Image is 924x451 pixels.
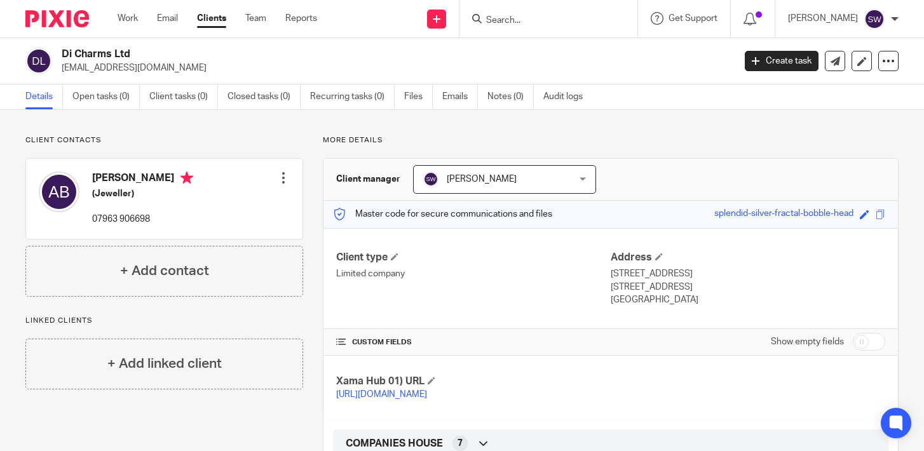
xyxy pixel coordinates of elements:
[180,172,193,184] i: Primary
[228,84,301,109] a: Closed tasks (0)
[323,135,899,145] p: More details
[611,281,885,293] p: [STREET_ADDRESS]
[333,208,552,220] p: Master code for secure communications and files
[336,267,611,280] p: Limited company
[62,62,726,74] p: [EMAIL_ADDRESS][DOMAIN_NAME]
[771,335,844,348] label: Show empty fields
[669,14,717,23] span: Get Support
[157,12,178,25] a: Email
[336,390,427,399] a: [URL][DOMAIN_NAME]
[118,12,138,25] a: Work
[611,267,885,280] p: [STREET_ADDRESS]
[745,51,819,71] a: Create task
[107,354,222,374] h4: + Add linked client
[543,84,592,109] a: Audit logs
[25,48,52,74] img: svg%3E
[197,12,226,25] a: Clients
[442,84,478,109] a: Emails
[346,437,443,450] span: COMPANIES HOUSE
[336,337,611,347] h4: CUSTOM FIELDS
[611,293,885,306] p: [GEOGRAPHIC_DATA]
[245,12,266,25] a: Team
[487,84,534,109] a: Notes (0)
[149,84,218,109] a: Client tasks (0)
[25,10,89,27] img: Pixie
[92,172,193,187] h4: [PERSON_NAME]
[25,84,63,109] a: Details
[285,12,317,25] a: Reports
[92,187,193,200] h5: (Jeweller)
[611,251,885,264] h4: Address
[25,316,303,326] p: Linked clients
[62,48,593,61] h2: Di Charms Ltd
[120,261,209,281] h4: + Add contact
[714,207,853,222] div: splendid-silver-fractal-bobble-head
[458,437,463,450] span: 7
[404,84,433,109] a: Files
[92,213,193,226] p: 07963 906698
[336,251,611,264] h4: Client type
[864,9,885,29] img: svg%3E
[447,175,517,184] span: [PERSON_NAME]
[423,172,438,187] img: svg%3E
[25,135,303,145] p: Client contacts
[788,12,858,25] p: [PERSON_NAME]
[310,84,395,109] a: Recurring tasks (0)
[336,173,400,185] h3: Client manager
[336,375,611,388] h4: Xama Hub 01) URL
[72,84,140,109] a: Open tasks (0)
[39,172,79,212] img: svg%3E
[485,15,599,27] input: Search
